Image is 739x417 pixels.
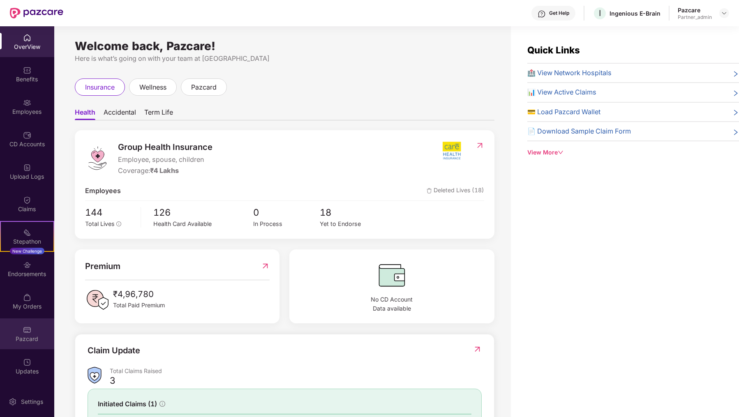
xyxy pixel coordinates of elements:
[113,301,165,310] span: Total Paid Premium
[610,9,660,17] div: Ingenious E-Brain
[527,148,739,157] div: View More
[476,141,484,150] img: RedirectIcon
[85,146,110,170] img: logo
[436,141,467,161] img: insurerIcon
[88,367,102,384] img: ClaimsSummaryIcon
[558,150,563,155] span: down
[88,344,140,357] div: Claim Update
[85,82,115,92] span: insurance
[23,293,31,302] img: svg+xml;base64,PHN2ZyBpZD0iTXlfT3JkZXJzIiBkYXRhLW5hbWU9Ik15IE9yZGVycyIgeG1sbnM9Imh0dHA6Ly93d3cudz...
[1,237,53,246] div: Stepathon
[527,87,596,97] span: 📊 View Active Claims
[320,219,386,228] div: Yet to Endorse
[75,108,95,120] span: Health
[118,154,212,165] span: Employee, spouse, children
[678,6,712,14] div: Pazcare
[85,288,110,312] img: PaidPremiumIcon
[144,108,173,120] span: Term Life
[23,99,31,107] img: svg+xml;base64,PHN2ZyBpZD0iRW1wbG95ZWVzIiB4bWxucz0iaHR0cDovL3d3dy53My5vcmcvMjAwMC9zdmciIHdpZHRoPS...
[23,66,31,74] img: svg+xml;base64,PHN2ZyBpZD0iQmVuZWZpdHMiIHhtbG5zPSJodHRwOi8vd3d3LnczLm9yZy8yMDAwL3N2ZyIgd2lkdGg9Ij...
[139,82,166,92] span: wellness
[18,398,46,406] div: Settings
[191,82,217,92] span: pazcard
[23,34,31,42] img: svg+xml;base64,PHN2ZyBpZD0iSG9tZSIgeG1sbnM9Imh0dHA6Ly93d3cudzMub3JnLzIwMDAvc3ZnIiB3aWR0aD0iMjAiIG...
[599,8,601,18] span: I
[110,375,115,386] div: 3
[118,141,212,154] span: Group Health Insurance
[527,107,600,117] span: 💳 Load Pazcard Wallet
[10,8,63,18] img: New Pazcare Logo
[9,398,17,406] img: svg+xml;base64,PHN2ZyBpZD0iU2V0dGluZy0yMHgyMCIgeG1sbnM9Imh0dHA6Ly93d3cudzMub3JnLzIwMDAvc3ZnIiB3aW...
[113,288,165,301] span: ₹4,96,780
[75,43,494,49] div: Welcome back, Pazcare!
[23,196,31,204] img: svg+xml;base64,PHN2ZyBpZD0iQ2xhaW0iIHhtbG5zPSJodHRwOi8vd3d3LnczLm9yZy8yMDAwL3N2ZyIgd2lkdGg9IjIwIi...
[427,186,484,196] span: Deleted Lives (18)
[10,248,44,254] div: New Challenge
[261,260,270,273] img: RedirectIcon
[23,164,31,172] img: svg+xml;base64,PHN2ZyBpZD0iVXBsb2FkX0xvZ3MiIGRhdGEtbmFtZT0iVXBsb2FkIExvZ3MiIHhtbG5zPSJodHRwOi8vd3...
[538,10,546,18] img: svg+xml;base64,PHN2ZyBpZD0iSGVscC0zMngzMiIgeG1sbnM9Imh0dHA6Ly93d3cudzMub3JnLzIwMDAvc3ZnIiB3aWR0aD...
[300,295,484,313] span: No CD Account Data available
[549,10,569,16] div: Get Help
[23,326,31,334] img: svg+xml;base64,PHN2ZyBpZD0iUGF6Y2FyZCIgeG1sbnM9Imh0dHA6Ly93d3cudzMub3JnLzIwMDAvc3ZnIiB3aWR0aD0iMj...
[300,260,484,291] img: CDBalanceIcon
[527,126,631,136] span: 📄 Download Sample Claim Form
[732,108,739,117] span: right
[721,10,727,16] img: svg+xml;base64,PHN2ZyBpZD0iRHJvcGRvd24tMzJ4MzIiIHhtbG5zPSJodHRwOi8vd3d3LnczLm9yZy8yMDAwL3N2ZyIgd2...
[527,44,580,55] span: Quick Links
[98,399,157,409] span: Initiated Claims (1)
[150,166,179,175] span: ₹4 Lakhs
[110,367,482,375] div: Total Claims Raised
[732,89,739,97] span: right
[85,260,120,273] span: Premium
[85,205,135,219] span: 144
[118,166,212,176] div: Coverage:
[732,69,739,78] span: right
[104,108,136,120] span: Accidental
[23,131,31,139] img: svg+xml;base64,PHN2ZyBpZD0iQ0RfQWNjb3VudHMiIGRhdGEtbmFtZT0iQ0QgQWNjb3VudHMiIHhtbG5zPSJodHRwOi8vd3...
[732,128,739,136] span: right
[75,53,494,64] div: Here is what’s going on with your team at [GEOGRAPHIC_DATA]
[473,345,482,353] img: RedirectIcon
[320,205,386,219] span: 18
[153,205,253,219] span: 126
[253,205,320,219] span: 0
[159,401,165,407] span: info-circle
[116,221,121,226] span: info-circle
[23,228,31,237] img: svg+xml;base64,PHN2ZyB4bWxucz0iaHR0cDovL3d3dy53My5vcmcvMjAwMC9zdmciIHdpZHRoPSIyMSIgaGVpZ2h0PSIyMC...
[678,14,712,21] div: Partner_admin
[85,220,115,227] span: Total Lives
[153,219,253,228] div: Health Card Available
[85,186,121,196] span: Employees
[23,261,31,269] img: svg+xml;base64,PHN2ZyBpZD0iRW5kb3JzZW1lbnRzIiB4bWxucz0iaHR0cDovL3d3dy53My5vcmcvMjAwMC9zdmciIHdpZH...
[527,68,612,78] span: 🏥 View Network Hospitals
[427,188,432,194] img: deleteIcon
[253,219,320,228] div: In Process
[23,358,31,366] img: svg+xml;base64,PHN2ZyBpZD0iVXBkYXRlZCIgeG1sbnM9Imh0dHA6Ly93d3cudzMub3JnLzIwMDAvc3ZnIiB3aWR0aD0iMj...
